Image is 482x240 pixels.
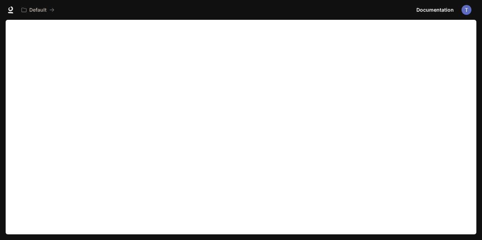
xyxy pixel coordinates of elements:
iframe: Documentation [6,20,476,240]
button: All workspaces [18,3,58,17]
p: Default [29,7,47,13]
button: User avatar [459,3,474,17]
img: User avatar [462,5,471,15]
span: Documentation [416,6,454,14]
a: Documentation [414,3,457,17]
